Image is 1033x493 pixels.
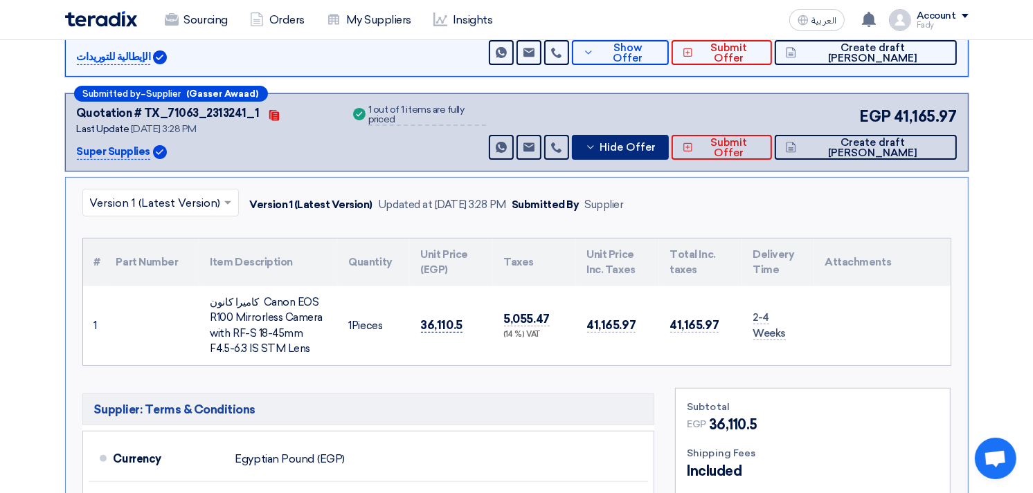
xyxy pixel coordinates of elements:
[338,286,410,365] td: Pieces
[410,239,493,286] th: Unit Price (EGP)
[672,40,772,65] button: Submit Offer
[65,11,137,27] img: Teradix logo
[77,144,150,160] p: Super Supplies
[800,138,945,158] span: Create draft [PERSON_NAME]
[131,123,197,135] span: [DATE] 3:28 PM
[378,197,506,213] div: Updated at [DATE] 3:28 PM
[77,105,260,122] div: Quotation # TX_71063_2313241_1
[687,417,706,431] span: EGP
[670,318,719,333] span: 41,165.97
[742,239,814,286] th: Delivery Time
[587,318,636,333] span: 41,165.97
[687,446,939,461] div: Shipping Fees
[147,89,181,98] span: Supplier
[235,446,345,472] div: Egyptian Pound (EGP)
[422,5,503,35] a: Insights
[368,105,486,126] div: 1 out of 1 items are fully priced
[709,414,757,435] span: 36,110.5
[239,5,316,35] a: Orders
[975,438,1016,479] a: Open chat
[811,16,836,26] span: العربية
[814,239,951,286] th: Attachments
[917,10,956,22] div: Account
[504,312,550,326] span: 5,055.47
[504,329,565,341] div: (14 %) VAT
[83,286,105,365] td: 1
[153,50,167,64] img: Verified Account
[77,123,129,135] span: Last Update
[77,49,151,66] p: الإيطالية للتوريدات
[74,86,268,102] div: –
[210,295,327,357] div: كاميرا كانون Canon EOS R100 Mirrorless Camera with RF-S 18-45mm F4.5-6.3 IS STM Lens
[687,400,939,414] div: Subtotal
[338,239,410,286] th: Quantity
[83,239,105,286] th: #
[775,135,956,160] button: Create draft [PERSON_NAME]
[753,311,787,340] span: 2-4 Weeks
[789,9,845,31] button: العربية
[105,239,199,286] th: Part Number
[153,145,167,159] img: Verified Account
[572,40,669,65] button: Show Offer
[889,9,911,31] img: profile_test.png
[687,461,742,481] span: Included
[572,135,669,160] button: Hide Offer
[775,40,956,65] button: Create draft [PERSON_NAME]
[199,239,338,286] th: Item Description
[672,135,772,160] button: Submit Offer
[600,142,656,153] span: Hide Offer
[82,393,655,425] h5: Supplier: Terms & Conditions
[493,239,576,286] th: Taxes
[894,105,957,128] span: 41,165.97
[421,318,462,333] span: 36,110.5
[917,21,969,29] div: Fady
[697,43,761,64] span: Submit Offer
[83,89,141,98] span: Submitted by
[250,197,373,213] div: Version 1 (Latest Version)
[659,239,742,286] th: Total Inc. taxes
[349,319,352,332] span: 1
[697,138,761,158] span: Submit Offer
[187,89,259,98] b: (Gasser Awaad)
[512,197,579,213] div: Submitted By
[316,5,422,35] a: My Suppliers
[859,105,891,128] span: EGP
[800,43,945,64] span: Create draft [PERSON_NAME]
[584,197,623,213] div: Supplier
[114,443,224,476] div: Currency
[154,5,239,35] a: Sourcing
[598,43,658,64] span: Show Offer
[576,239,659,286] th: Unit Price Inc. Taxes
